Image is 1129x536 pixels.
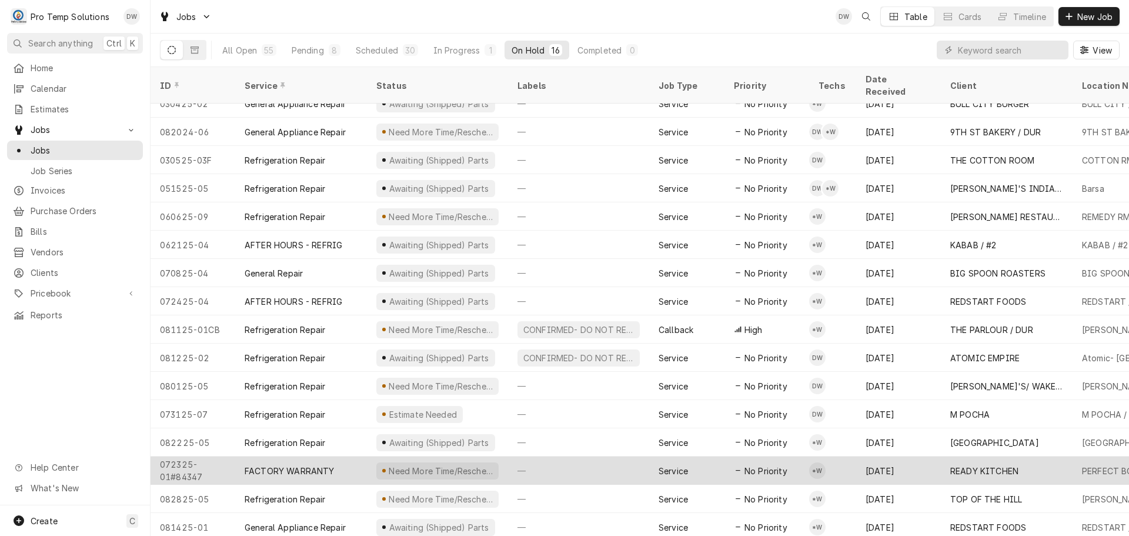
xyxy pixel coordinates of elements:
div: All Open [222,44,257,56]
div: Service [659,211,688,223]
div: Awaiting (Shipped) Parts [388,295,490,308]
span: Pricebook [31,287,119,299]
div: [DATE] [856,259,941,287]
div: DW [123,8,140,25]
span: What's New [31,482,136,494]
span: No Priority [744,352,787,364]
div: AFTER HOURS - REFRIG [245,239,342,251]
div: Estimate Needed [388,408,458,421]
span: No Priority [744,211,787,223]
div: Awaiting (Shipped) Parts [388,154,490,167]
div: Refrigeration Repair [245,493,325,505]
div: — [508,372,649,400]
div: *Kevin Williams's Avatar [822,180,839,197]
div: Techs [819,79,847,92]
div: [DATE] [856,202,941,231]
div: 060625-09 [151,202,235,231]
div: 072325-01#84347 [151,457,235,485]
div: 1 [487,44,494,56]
div: Dana Williams's Avatar [123,8,140,25]
div: [DATE] [856,400,941,428]
div: 082024-06 [151,118,235,146]
div: [DATE] [856,428,941,457]
span: Jobs [31,144,137,157]
a: Clients [7,263,143,282]
div: 062125-04 [151,231,235,259]
span: Clients [31,267,137,279]
span: Estimates [31,103,137,115]
div: [DATE] [856,89,941,118]
span: Calendar [31,82,137,95]
span: Jobs [31,124,119,136]
div: Service [659,465,688,477]
div: Service [659,98,688,110]
div: ID [160,79,223,92]
div: — [508,89,649,118]
div: 0 [629,44,636,56]
div: [DATE] [856,287,941,315]
div: Job Type [659,79,715,92]
div: Dakota Williams's Avatar [809,406,826,422]
div: KABAB / #2 [950,239,997,251]
a: Go to Pricebook [7,284,143,303]
button: Open search [857,7,876,26]
div: Need More Time/Reschedule [388,493,494,505]
div: [DATE] [856,118,941,146]
span: Home [31,62,137,74]
span: Vendors [31,246,137,258]
div: Service [659,154,688,167]
div: READY KITCHEN [950,465,1018,477]
span: No Priority [744,465,787,477]
span: Search anything [28,37,93,49]
div: AFTER HOURS - REFRIG [245,295,342,308]
div: 082825-05 [151,485,235,513]
span: Bills [31,225,137,238]
div: Refrigeration Repair [245,408,325,421]
div: Labels [517,79,640,92]
div: Client [950,79,1061,92]
div: [PERSON_NAME]'S INDIAN KITCHEN [950,182,1063,195]
div: 030425-02 [151,89,235,118]
div: Pending [292,44,324,56]
div: Need More Time/Reschedule [388,380,494,392]
div: BIG SPOON ROASTERS [950,267,1046,279]
div: 8 [331,44,338,56]
div: *Kevin Williams's Avatar [809,321,826,338]
button: Search anythingCtrlK [7,33,143,54]
span: Invoices [31,184,137,197]
div: Dakota Williams's Avatar [809,180,826,197]
div: DW [809,406,826,422]
a: Estimates [7,99,143,119]
div: — [508,428,649,457]
div: THE PARLOUR / DUR [950,324,1033,336]
span: No Priority [744,154,787,167]
div: M POCHA [950,408,990,421]
span: High [744,324,763,336]
div: Refrigeration Repair [245,154,325,167]
div: REDSTART FOODS [950,521,1026,534]
div: Awaiting (Shipped) Parts [388,521,490,534]
div: — [508,231,649,259]
div: Awaiting (Shipped) Parts [388,437,490,449]
a: Go to What's New [7,478,143,498]
div: 072425-04 [151,287,235,315]
a: Calendar [7,79,143,98]
div: Date Received [866,73,929,98]
div: [DATE] [856,231,941,259]
span: C [129,515,135,527]
span: No Priority [744,380,787,392]
a: Jobs [7,141,143,160]
div: DW [809,124,826,140]
div: Awaiting (Shipped) Parts [388,267,490,279]
a: Go to Help Center [7,458,143,477]
input: Keyword search [958,41,1063,59]
div: CONFIRMED- DO NOT RESCHEDULE [522,324,635,336]
a: Reports [7,305,143,325]
div: *Kevin Williams's Avatar [809,519,826,535]
div: Dakota Williams's Avatar [809,378,826,394]
div: *Kevin Williams's Avatar [809,265,826,281]
div: *Kevin Williams's Avatar [809,95,826,112]
a: Purchase Orders [7,201,143,221]
div: Service [659,408,688,421]
div: Timeline [1013,11,1046,23]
